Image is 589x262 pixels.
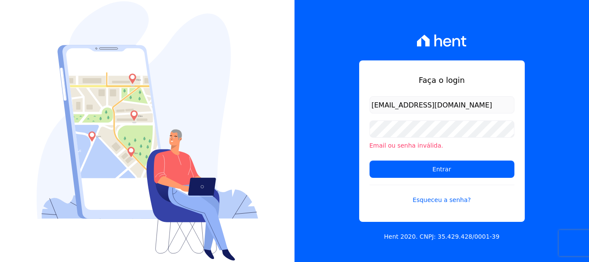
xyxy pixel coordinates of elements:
li: Email ou senha inválida. [370,141,514,150]
a: Esqueceu a senha? [370,185,514,205]
h1: Faça o login [370,74,514,86]
input: Entrar [370,161,514,178]
p: Hent 2020. CNPJ: 35.429.428/0001-39 [384,232,500,241]
img: Login [37,1,258,261]
input: Email [370,96,514,114]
